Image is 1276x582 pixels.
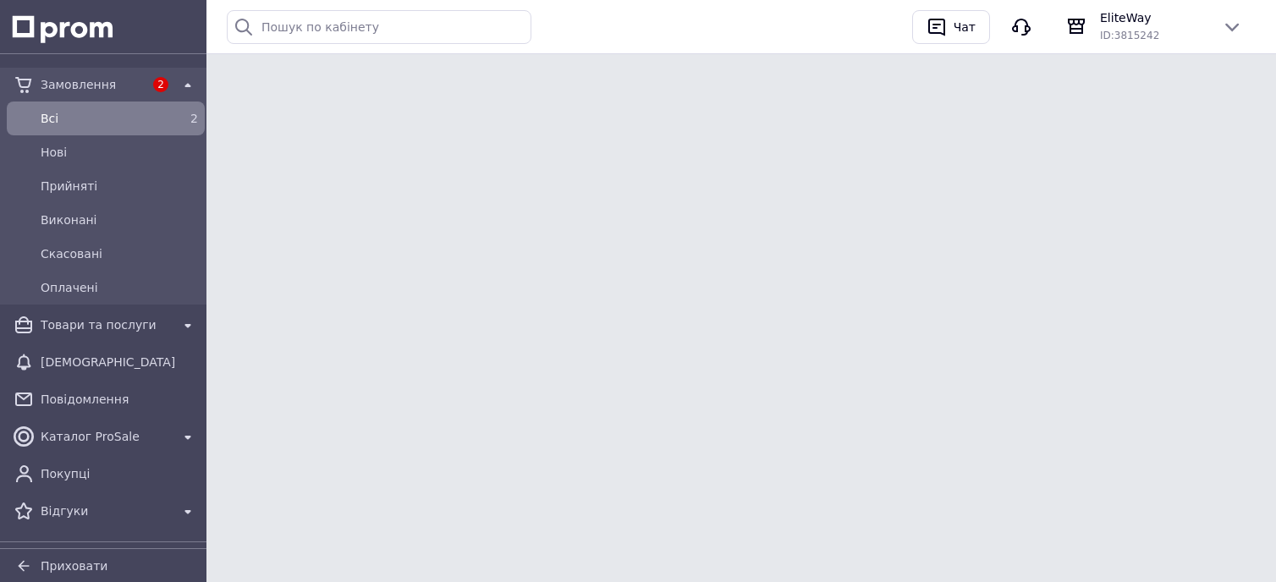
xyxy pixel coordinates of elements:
[41,502,171,519] span: Відгуки
[41,245,198,262] span: Скасовані
[41,428,171,445] span: Каталог ProSale
[41,211,198,228] span: Виконані
[950,14,979,40] div: Чат
[41,144,198,161] span: Нові
[190,112,198,125] span: 2
[41,354,198,371] span: [DEMOGRAPHIC_DATA]
[41,76,144,93] span: Замовлення
[912,10,990,44] button: Чат
[153,77,168,92] span: 2
[41,279,198,296] span: Оплачені
[41,465,198,482] span: Покупці
[41,559,107,573] span: Приховати
[1100,9,1208,26] span: EliteWay
[1100,30,1159,41] span: ID: 3815242
[41,391,198,408] span: Повідомлення
[41,178,198,195] span: Прийняті
[227,10,531,44] input: Пошук по кабінету
[41,110,164,127] span: Всi
[41,316,171,333] span: Товари та послуги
